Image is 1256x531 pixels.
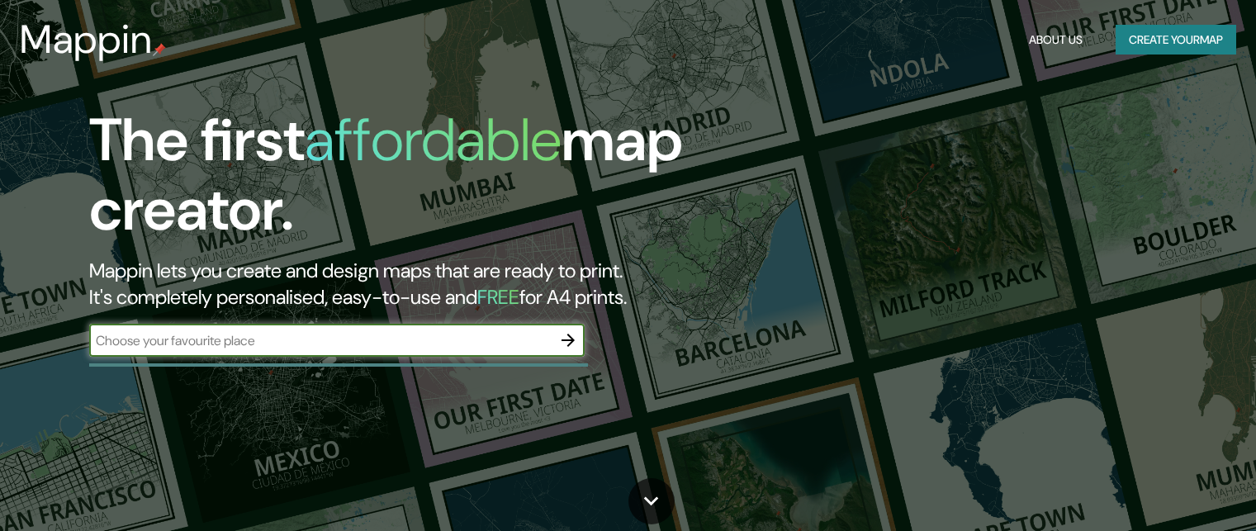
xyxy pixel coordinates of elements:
[20,17,153,63] h3: Mappin
[89,331,552,350] input: Choose your favourite place
[89,258,718,311] h2: Mappin lets you create and design maps that are ready to print. It's completely personalised, eas...
[153,43,166,56] img: mappin-pin
[1022,25,1089,55] button: About Us
[89,106,718,258] h1: The first map creator.
[1116,25,1236,55] button: Create yourmap
[477,284,519,310] h5: FREE
[305,102,562,178] h1: affordable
